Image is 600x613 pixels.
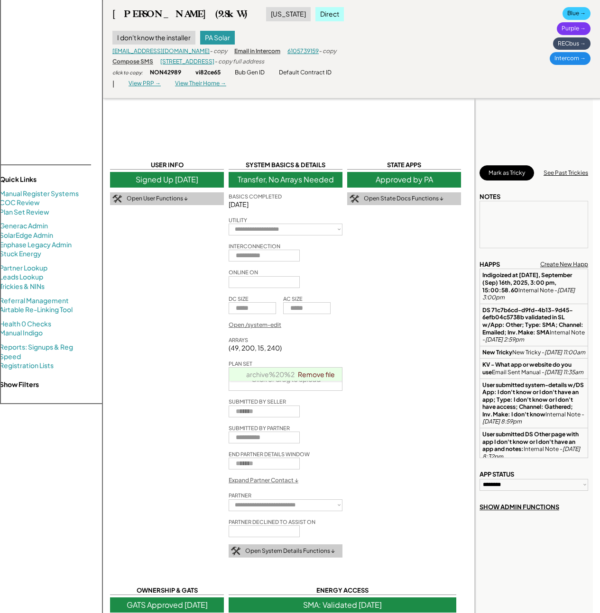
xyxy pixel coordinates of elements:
[279,69,332,77] div: Default Contract ID
[229,161,342,170] div: SYSTEM BASICS & DETAILS
[229,518,315,525] div: PARTNER DECLINED TO ASSIST ON
[266,7,311,21] div: [US_STATE]
[229,243,280,250] div: INTERCONNECTION
[160,58,214,65] a: [STREET_ADDRESS]
[229,360,252,367] div: PLAN SET
[245,547,335,555] div: Open System Details Functions ↓
[315,7,344,21] div: Direct
[482,287,576,301] em: [DATE] 3:00pm
[550,52,591,65] div: Intercom →
[110,586,224,595] div: OWNERSHIP & GATS
[482,445,581,460] em: [DATE] 8:32pm
[112,69,143,76] div: click to copy:
[485,336,524,343] em: [DATE] 2:59pm
[229,398,286,405] div: SUBMITTED BY SELLER
[110,161,224,170] div: USER INFO
[229,451,310,458] div: END PARTNER DETAILS WINDOW
[229,586,456,595] div: ENERGY ACCESS
[112,8,247,20] div: [PERSON_NAME] (9.8kW)
[200,31,235,45] div: PA Solar
[347,172,461,187] div: Approved by PA
[229,321,281,329] div: Open /system-edit
[480,260,500,269] div: HAPPS
[110,597,224,613] div: GATS Approved [DATE]
[229,477,298,485] div: Expand Partner Contact ↓
[319,47,336,55] div: - copy
[545,349,585,356] em: [DATE] 11:00am
[112,47,210,54] a: [EMAIL_ADDRESS][DOMAIN_NAME]
[480,470,514,478] div: APP STATUS
[364,195,443,203] div: Open State Docs Functions ↓
[295,368,338,381] a: Remove file
[482,418,522,425] em: [DATE] 8:59pm
[235,69,265,77] div: Bub Gen ID
[112,79,114,89] div: |
[229,492,251,499] div: PARTNER
[234,47,280,55] div: Email in Intercom
[482,271,573,293] strong: Indigoized at [DATE], September (Sep) 16th, 2025, 3:00 pm, 15:00:58.60
[553,37,591,50] div: RECbus →
[482,361,572,376] strong: KV - What app or website do you use
[482,431,580,452] strong: User submitted DS Other page with app I don't know or I don't have an app and notes:
[557,22,591,35] div: Purple →
[563,7,591,20] div: Blue →
[112,31,195,45] div: I don't know the installer
[482,349,585,356] div: New Tricky -
[480,165,534,180] button: Mark as Tricky
[482,431,585,460] div: Internal Note -
[129,80,161,88] div: View PRP →
[229,424,290,432] div: SUBMITTED BY PARTNER
[229,343,282,353] div: (49, 200, 15, 240)
[246,370,326,379] a: archive%20%281%29.zip
[210,47,227,55] div: - copy
[229,200,342,209] div: [DATE]
[214,58,264,66] div: - copy full address
[112,58,153,66] div: Compose SMS
[127,195,188,203] div: Open User Functions ↓
[112,195,122,203] img: tool-icon.png
[480,503,559,511] div: SHOW ADMIN FUNCTIONS
[229,597,456,613] div: SMA: Validated [DATE]
[229,216,247,224] div: UTILITY
[544,169,588,177] div: See Past Trickies
[482,306,585,343] div: Internal Note -
[482,361,585,376] div: Email Sent Manual -
[545,369,583,376] em: [DATE] 11:35am
[229,172,342,187] div: Transfer, No Arrays Needed
[229,193,282,200] div: BASICS COMPLETED
[480,192,500,201] div: NOTES
[482,306,584,336] strong: DS 71c7b6cd-d9fd-4b13-9d45-6efb04c5738b validated in SL w/App: Other; Type: SMA; Channel: Emailed...
[482,271,585,301] div: Internal Note -
[229,336,248,343] div: ARRAYS
[287,47,319,54] a: 6105739159
[175,80,226,88] div: View Their Home →
[482,381,585,426] div: Internal Note -
[150,69,181,77] div: NON42989
[482,381,585,418] strong: User submitted system-details w/DS App: I don't know or I don't have an app; Type: I don't know o...
[283,295,303,302] div: AC SIZE
[482,349,512,356] strong: New Tricky
[350,195,359,203] img: tool-icon.png
[229,295,249,302] div: DC SIZE
[231,547,240,555] img: tool-icon.png
[347,161,461,170] div: STATE APPS
[195,69,221,77] div: vi82ce65
[110,172,224,187] div: Signed Up [DATE]
[540,261,588,269] div: Create New Happ
[229,269,258,276] div: ONLINE ON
